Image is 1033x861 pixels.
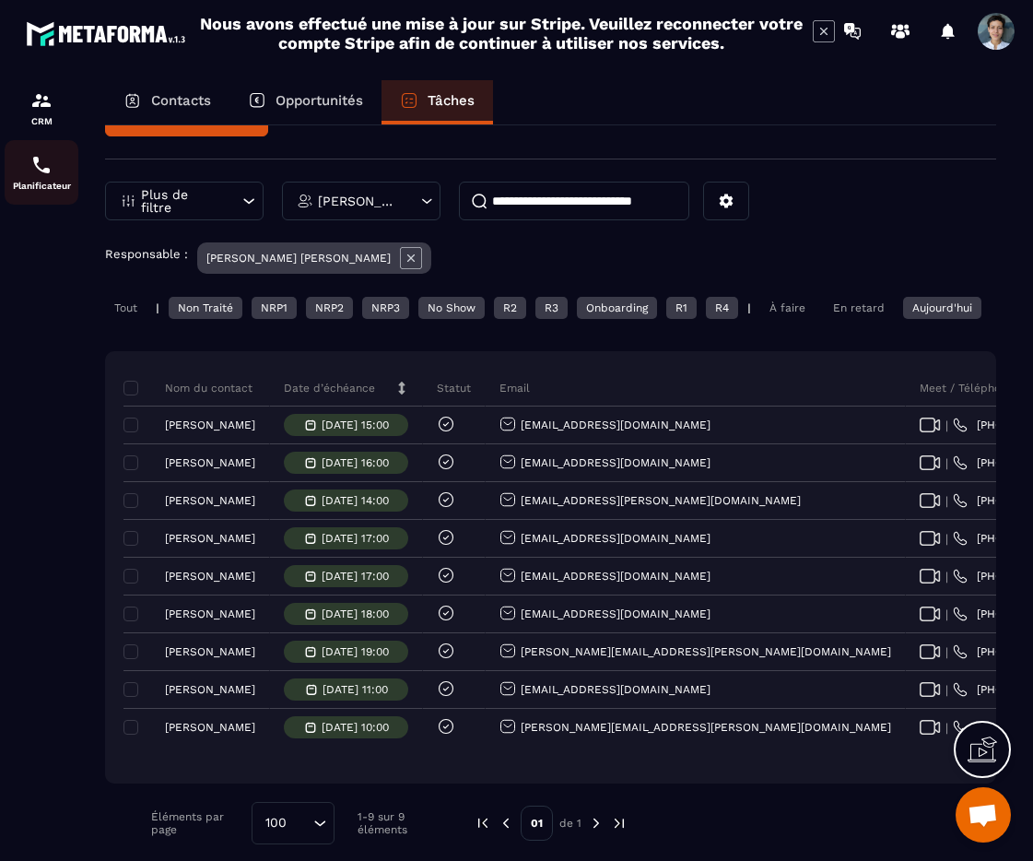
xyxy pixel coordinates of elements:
[945,645,948,659] span: |
[611,815,628,832] img: next
[5,140,78,205] a: schedulerschedulerPlanificateur
[165,721,255,734] p: [PERSON_NAME]
[747,301,751,314] p: |
[229,80,382,124] a: Opportunités
[206,252,391,265] p: [PERSON_NAME] [PERSON_NAME]
[322,456,389,469] p: [DATE] 16:00
[165,456,255,469] p: [PERSON_NAME]
[128,381,252,395] p: Nom du contact
[437,381,471,395] p: Statut
[521,806,553,841] p: 01
[945,570,948,584] span: |
[428,92,475,109] p: Tâches
[259,813,293,833] span: 100
[903,297,981,319] div: Aujourd'hui
[323,683,388,696] p: [DATE] 11:00
[165,419,255,431] p: [PERSON_NAME]
[199,14,804,53] h2: Nous avons effectué une mise à jour sur Stripe. Veuillez reconnecter votre compte Stripe afin de ...
[252,297,297,319] div: NRP1
[418,297,485,319] div: No Show
[322,607,389,620] p: [DATE] 18:00
[535,297,568,319] div: R3
[141,188,222,214] p: Plus de filtre
[666,297,697,319] div: R1
[165,532,255,545] p: [PERSON_NAME]
[151,92,211,109] p: Contacts
[306,297,353,319] div: NRP2
[165,570,255,583] p: [PERSON_NAME]
[498,815,514,832] img: prev
[475,815,491,832] img: prev
[382,80,493,124] a: Tâches
[322,645,389,658] p: [DATE] 19:00
[945,721,948,735] span: |
[945,607,948,621] span: |
[322,494,389,507] p: [DATE] 14:00
[322,532,389,545] p: [DATE] 17:00
[30,89,53,112] img: formation
[276,92,363,109] p: Opportunités
[5,181,78,191] p: Planificateur
[151,810,242,836] p: Éléments par page
[945,419,948,432] span: |
[824,297,894,319] div: En retard
[577,297,657,319] div: Onboarding
[945,494,948,508] span: |
[105,80,229,124] a: Contacts
[156,301,159,314] p: |
[358,810,447,836] p: 1-9 sur 9 éléments
[30,154,53,176] img: scheduler
[165,683,255,696] p: [PERSON_NAME]
[5,116,78,126] p: CRM
[293,813,309,833] input: Search for option
[165,494,255,507] p: [PERSON_NAME]
[252,802,335,844] div: Search for option
[322,570,389,583] p: [DATE] 17:00
[588,815,605,832] img: next
[945,683,948,697] span: |
[322,721,389,734] p: [DATE] 10:00
[945,532,948,546] span: |
[499,381,530,395] p: Email
[956,787,1011,843] div: Ouvrir le chat
[920,381,1014,395] p: Meet / Téléphone
[760,297,815,319] div: À faire
[322,419,389,431] p: [DATE] 15:00
[26,17,192,51] img: logo
[945,456,948,470] span: |
[362,297,409,319] div: NRP3
[559,816,581,831] p: de 1
[494,297,526,319] div: R2
[165,645,255,658] p: [PERSON_NAME]
[105,247,188,261] p: Responsable :
[169,297,242,319] div: Non Traité
[318,195,400,207] p: [PERSON_NAME] [PERSON_NAME]
[105,297,147,319] div: Tout
[706,297,738,319] div: R4
[284,381,375,395] p: Date d’échéance
[165,607,255,620] p: [PERSON_NAME]
[5,76,78,140] a: formationformationCRM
